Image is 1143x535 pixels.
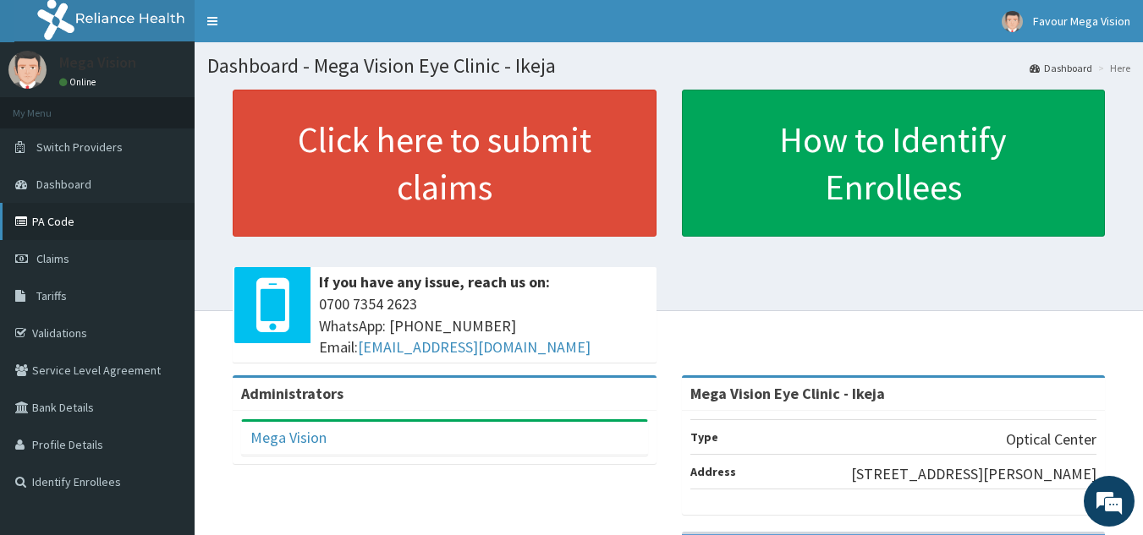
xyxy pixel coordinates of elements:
[250,428,327,447] a: Mega Vision
[690,464,736,479] b: Address
[59,55,136,70] p: Mega Vision
[319,272,550,292] b: If you have any issue, reach us on:
[233,90,657,237] a: Click here to submit claims
[690,429,718,445] b: Type
[36,251,69,266] span: Claims
[1002,11,1023,32] img: User Image
[1094,61,1130,75] li: Here
[851,463,1096,485] p: [STREET_ADDRESS][PERSON_NAME]
[59,76,100,88] a: Online
[241,384,343,403] b: Administrators
[682,90,1106,237] a: How to Identify Enrollees
[358,337,591,357] a: [EMAIL_ADDRESS][DOMAIN_NAME]
[319,293,648,358] span: 0700 7354 2623 WhatsApp: [PHONE_NUMBER] Email:
[8,51,47,89] img: User Image
[36,177,91,192] span: Dashboard
[1030,61,1092,75] a: Dashboard
[207,55,1130,77] h1: Dashboard - Mega Vision Eye Clinic - Ikeja
[36,288,67,303] span: Tariffs
[1033,14,1130,29] span: Favour Mega Vision
[690,384,885,403] strong: Mega Vision Eye Clinic - Ikeja
[36,139,123,155] span: Switch Providers
[1006,429,1096,450] p: Optical Center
